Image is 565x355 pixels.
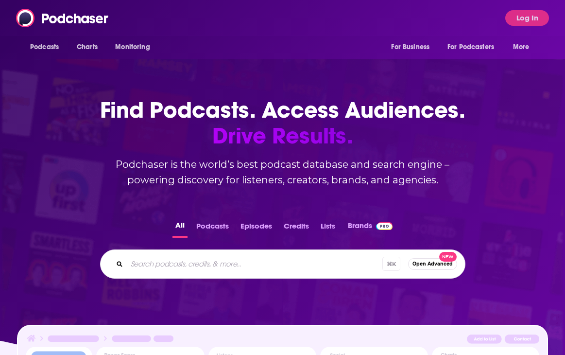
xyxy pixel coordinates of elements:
[513,40,530,54] span: More
[108,38,162,56] button: open menu
[115,40,150,54] span: Monitoring
[26,334,539,347] img: Podcast Insights Header
[88,157,477,188] h2: Podchaser is the world’s best podcast database and search engine – powering discovery for listene...
[127,256,382,272] input: Search podcasts, credits, & more...
[172,219,188,238] button: All
[238,219,275,238] button: Episodes
[505,10,549,26] button: Log In
[88,123,477,149] span: Drive Results.
[193,219,232,238] button: Podcasts
[348,219,393,238] a: BrandsPodchaser Pro
[318,219,338,238] button: Lists
[23,38,71,56] button: open menu
[281,219,312,238] button: Credits
[382,257,400,271] span: ⌘ K
[16,9,109,27] img: Podchaser - Follow, Share and Rate Podcasts
[77,40,98,54] span: Charts
[439,252,457,262] span: New
[30,40,59,54] span: Podcasts
[376,222,393,230] img: Podchaser Pro
[70,38,103,56] a: Charts
[88,97,477,149] h1: Find Podcasts. Access Audiences.
[447,40,494,54] span: For Podcasters
[391,40,429,54] span: For Business
[100,249,465,279] div: Search podcasts, credits, & more...
[441,38,508,56] button: open menu
[412,261,453,266] span: Open Advanced
[408,258,457,270] button: Open AdvancedNew
[384,38,442,56] button: open menu
[506,38,542,56] button: open menu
